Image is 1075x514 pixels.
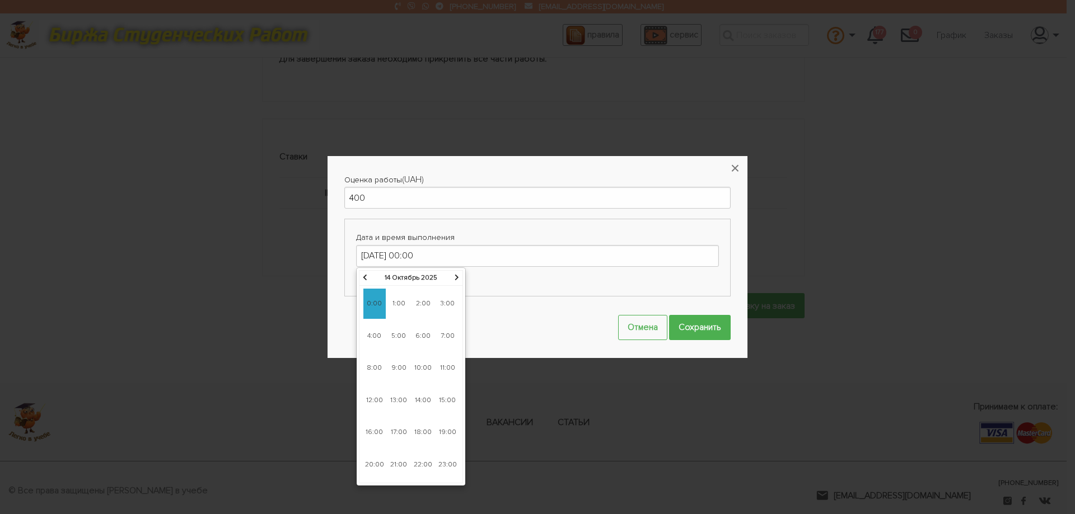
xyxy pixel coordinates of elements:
th: 14 Октябрь 2025 [371,270,452,285]
span: 18:00 [412,417,434,447]
span: 6:00 [412,321,434,351]
span: 4:00 [363,321,386,351]
span: 3:00 [436,289,459,319]
span: 8:00 [363,353,386,383]
span: 12:00 [363,385,386,416]
span: 15:00 [436,385,459,416]
span: 11:00 [436,353,459,383]
span: 19:00 [436,417,459,447]
span: 2:00 [412,289,434,319]
label: Оценка работы [344,173,402,187]
span: (UAH) [402,174,424,185]
span: 22:00 [412,450,434,480]
span: 13:00 [387,385,410,416]
span: 14:00 [412,385,434,416]
button: × [723,156,747,181]
span: 9:00 [387,353,410,383]
span: 7:00 [436,321,459,351]
span: 10:00 [412,353,434,383]
span: 16:00 [363,417,386,447]
span: 21:00 [387,450,410,480]
span: 5:00 [387,321,410,351]
span: 20:00 [363,450,386,480]
span: 17:00 [387,417,410,447]
span: 1:00 [387,289,410,319]
input: Сохранить [669,315,731,340]
label: Дата и время выполнения [356,230,719,244]
button: Отмена [618,315,667,340]
span: 23:00 [436,450,459,480]
span: 0:00 [363,289,386,319]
